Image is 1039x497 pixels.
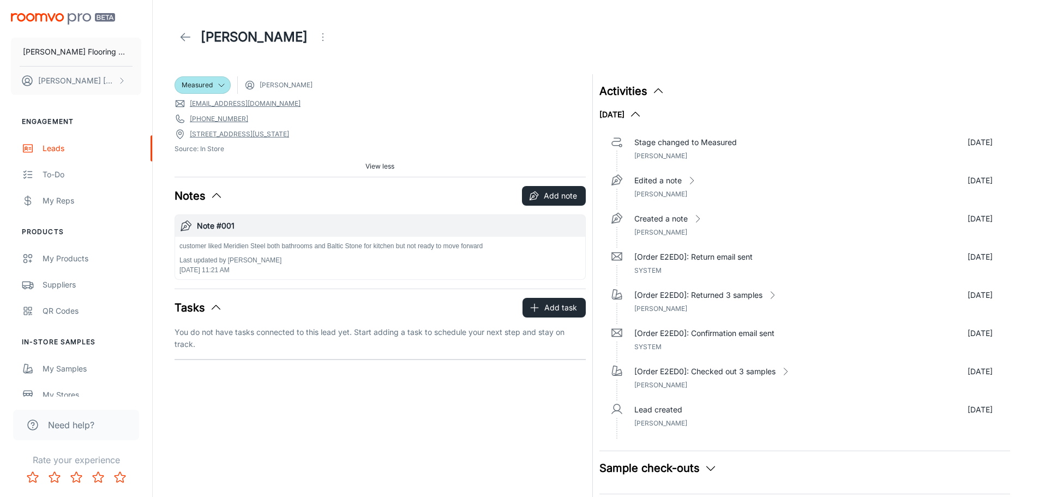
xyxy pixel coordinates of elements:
button: Open menu [312,26,334,48]
img: Roomvo PRO Beta [11,13,115,25]
span: Source: In Store [175,144,586,154]
button: Notes [175,188,223,204]
span: Need help? [48,418,94,432]
p: [DATE] [968,404,993,416]
button: Rate 1 star [22,466,44,488]
p: [DATE] [968,251,993,263]
p: Edited a note [634,175,682,187]
p: [Order E2ED0]: Returned 3 samples [634,289,762,301]
p: [DATE] [968,213,993,225]
button: Add note [522,186,586,206]
p: [DATE] 11:21 AM [179,265,483,275]
span: [PERSON_NAME] [634,304,687,313]
span: [PERSON_NAME] [634,419,687,427]
p: [PERSON_NAME] [PERSON_NAME] [38,75,115,87]
p: Stage changed to Measured [634,136,737,148]
p: [PERSON_NAME] Flooring Center [23,46,129,58]
span: [PERSON_NAME] [634,190,687,198]
button: [PERSON_NAME] [PERSON_NAME] [11,67,141,95]
a: [PHONE_NUMBER] [190,114,248,124]
span: View less [365,161,394,171]
div: My Stores [43,389,141,401]
button: Tasks [175,300,223,316]
span: Measured [182,80,213,90]
span: System [634,266,662,274]
div: Measured [175,76,231,94]
p: [DATE] [968,289,993,301]
span: [PERSON_NAME] [634,152,687,160]
p: [Order E2ED0]: Confirmation email sent [634,327,774,339]
div: My Reps [43,195,141,207]
button: [DATE] [599,108,642,121]
button: Rate 4 star [87,466,109,488]
h6: Note #001 [197,220,581,232]
span: [PERSON_NAME] [634,381,687,389]
span: [PERSON_NAME] [634,228,687,236]
button: Rate 5 star [109,466,131,488]
button: Rate 2 star [44,466,65,488]
p: Last updated by [PERSON_NAME] [179,255,483,265]
div: My Samples [43,363,141,375]
p: [DATE] [968,366,993,378]
p: You do not have tasks connected to this lead yet. Start adding a task to schedule your next step ... [175,326,586,350]
button: [PERSON_NAME] Flooring Center [11,38,141,66]
button: Rate 3 star [65,466,87,488]
p: customer liked Meridien Steel both bathrooms and Baltic Stone for kitchen but not ready to move f... [179,241,483,251]
div: To-do [43,169,141,181]
p: [DATE] [968,327,993,339]
p: [DATE] [968,136,993,148]
button: Sample check-outs [599,460,717,476]
span: [PERSON_NAME] [260,80,313,90]
p: [Order E2ED0]: Checked out 3 samples [634,366,776,378]
div: My Products [43,253,141,265]
p: Lead created [634,404,682,416]
p: [Order E2ED0]: Return email sent [634,251,753,263]
p: Rate your experience [9,453,143,466]
p: Created a note [634,213,688,225]
h1: [PERSON_NAME] [201,27,308,47]
button: Add task [522,298,586,318]
a: [STREET_ADDRESS][US_STATE] [190,129,289,139]
div: Leads [43,142,141,154]
div: QR Codes [43,305,141,317]
a: [EMAIL_ADDRESS][DOMAIN_NAME] [190,99,301,109]
button: View less [361,158,399,175]
div: Suppliers [43,279,141,291]
button: Note #001customer liked Meridien Steel both bathrooms and Baltic Stone for kitchen but not ready ... [175,215,585,279]
p: [DATE] [968,175,993,187]
span: System [634,343,662,351]
button: Activities [599,83,665,99]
